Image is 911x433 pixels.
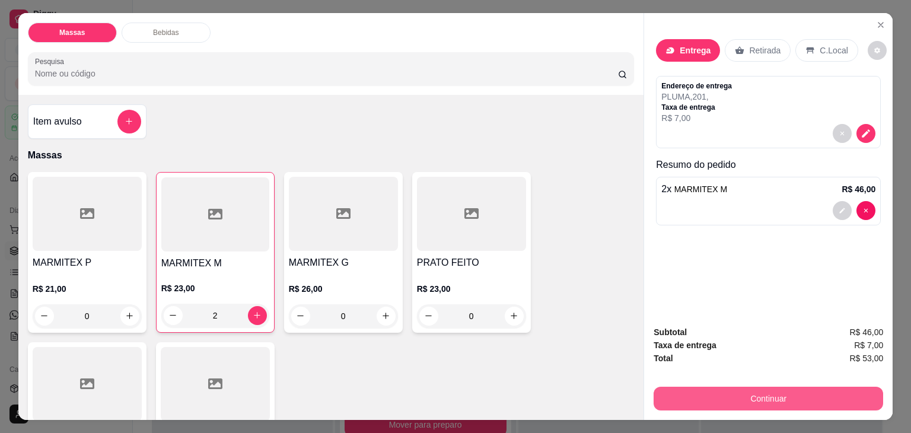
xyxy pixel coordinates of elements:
[153,28,179,37] p: Bebidas
[33,114,82,129] h4: Item avulso
[417,283,526,295] p: R$ 23,00
[291,307,310,326] button: decrease-product-quantity
[33,256,142,270] h4: MARMITEX P
[849,352,883,365] span: R$ 53,00
[654,354,673,363] strong: Total
[661,103,732,112] p: Taxa de entrega
[842,183,875,195] p: R$ 46,00
[289,256,398,270] h4: MARMITEX G
[28,148,635,163] p: Massas
[856,124,875,143] button: decrease-product-quantity
[661,112,732,124] p: R$ 7,00
[117,110,141,133] button: add-separate-item
[856,201,875,220] button: decrease-product-quantity
[656,158,881,172] p: Resumo do pedido
[654,327,687,337] strong: Subtotal
[161,256,269,270] h4: MARMITEX M
[661,91,732,103] p: PLUMA , 201 ,
[749,44,781,56] p: Retirada
[377,307,396,326] button: increase-product-quantity
[661,81,732,91] p: Endereço de entrega
[868,41,887,60] button: decrease-product-quantity
[820,44,848,56] p: C.Local
[164,306,183,325] button: decrease-product-quantity
[661,182,727,196] p: 2 x
[161,282,269,294] p: R$ 23,00
[680,44,711,56] p: Entrega
[33,283,142,295] p: R$ 21,00
[35,56,68,66] label: Pesquisa
[417,256,526,270] h4: PRATO FEITO
[248,306,267,325] button: increase-product-quantity
[654,387,883,410] button: Continuar
[35,68,618,79] input: Pesquisa
[59,28,85,37] p: Massas
[674,184,727,194] span: MARMITEX M
[120,307,139,326] button: increase-product-quantity
[833,124,852,143] button: decrease-product-quantity
[833,201,852,220] button: decrease-product-quantity
[289,283,398,295] p: R$ 26,00
[849,326,883,339] span: R$ 46,00
[505,307,524,326] button: increase-product-quantity
[854,339,883,352] span: R$ 7,00
[419,307,438,326] button: decrease-product-quantity
[654,340,716,350] strong: Taxa de entrega
[871,15,890,34] button: Close
[35,307,54,326] button: decrease-product-quantity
